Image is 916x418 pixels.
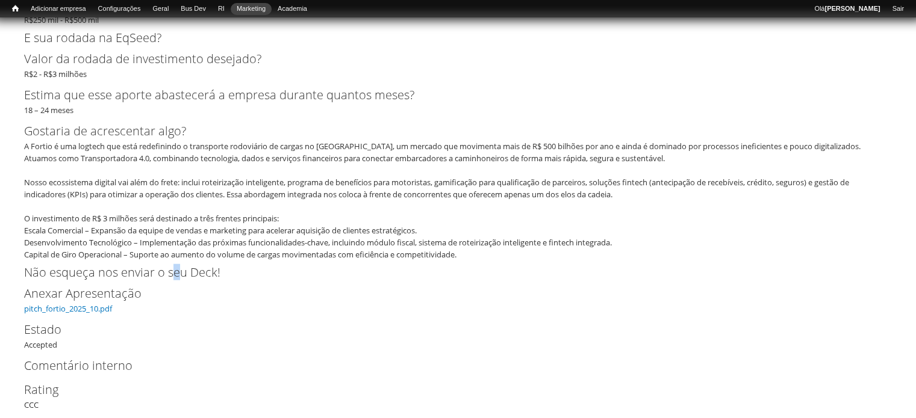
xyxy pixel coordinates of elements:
div: A Fortio é uma logtech que está redefinindo o transporte rodoviário de cargas no [GEOGRAPHIC_DATA... [24,140,884,260]
label: Gostaria de acrescentar algo? [24,122,872,140]
h2: Não esqueça nos enviar o seu Deck! [24,266,892,278]
label: Rating [24,381,872,399]
div: Accepted [24,321,892,351]
div: R$2 - R$3 milhões [24,50,892,80]
a: Início [6,3,25,14]
label: Anexar Apresentação [24,284,872,303]
label: Estado [24,321,872,339]
span: Início [12,4,19,13]
div: 18 – 24 meses [24,86,892,116]
label: Comentário interno [24,357,872,375]
a: Marketing [231,3,272,15]
a: Sair [886,3,910,15]
a: Academia [272,3,313,15]
a: pitch_fortio_2025_10.pdf [24,303,112,314]
a: Geral [146,3,175,15]
a: Configurações [92,3,147,15]
a: Bus Dev [175,3,212,15]
div: CCC [24,381,892,411]
label: Valor da rodada de investimento desejado? [24,50,872,68]
a: RI [212,3,231,15]
label: Estima que esse aporte abastecerá a empresa durante quantos meses? [24,86,872,104]
a: Olá[PERSON_NAME] [808,3,886,15]
h2: E sua rodada na EqSeed? [24,32,892,44]
a: Adicionar empresa [25,3,92,15]
strong: [PERSON_NAME] [824,5,880,12]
